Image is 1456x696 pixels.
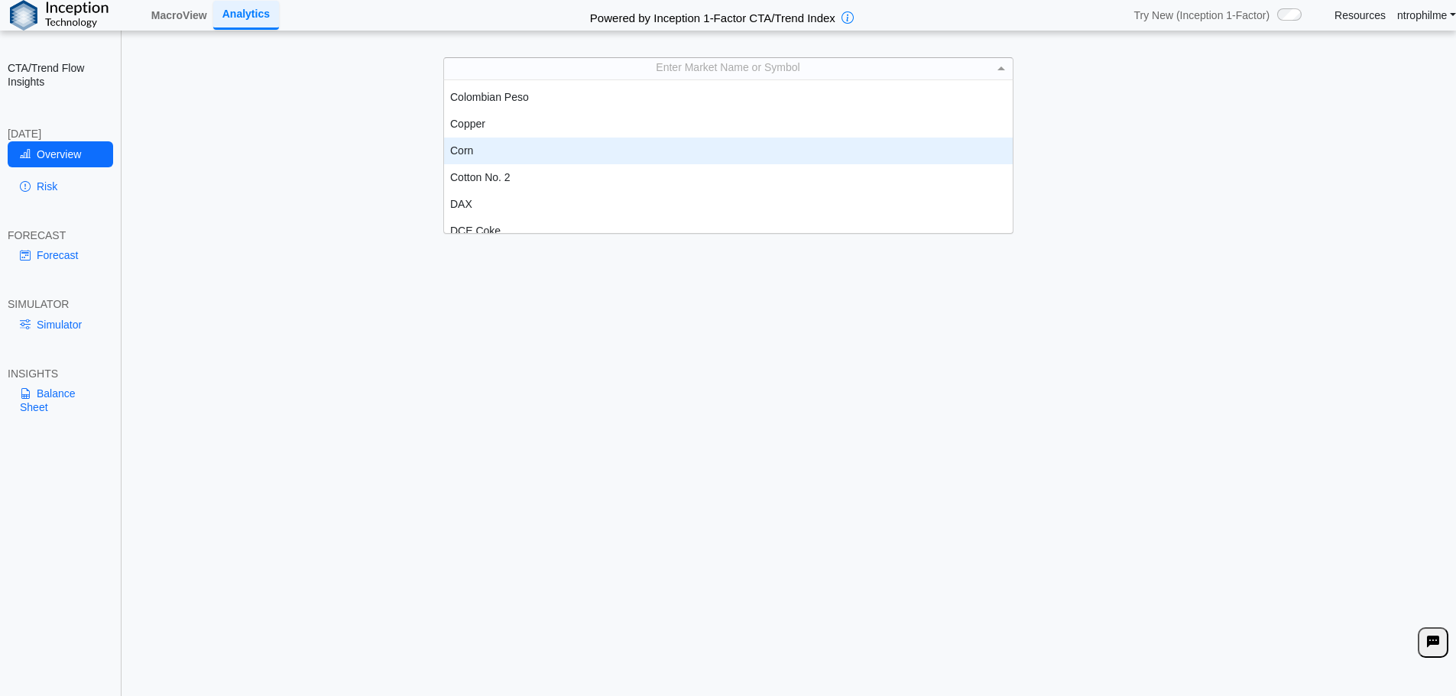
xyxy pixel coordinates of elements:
h5: Positioning data updated at previous day close; Price and Flow estimates updated intraday (15-min... [129,120,1449,129]
div: INSIGHTS [8,367,113,380]
div: DCE Coke [444,218,1013,244]
h2: CTA/Trend Flow Insights [8,61,113,89]
h2: Powered by Inception 1-Factor CTA/Trend Index [584,5,841,26]
div: FORECAST [8,228,113,242]
div: Enter Market Name or Symbol [444,58,1013,79]
div: SIMULATOR [8,297,113,311]
div: Cotton No. 2 [444,164,1013,191]
a: Overview [8,141,113,167]
a: Forecast [8,242,113,268]
a: MacroView [145,2,213,28]
a: Resources [1334,8,1386,22]
a: Simulator [8,312,113,338]
h3: Please Select an Asset to Start [127,176,1452,192]
div: DAX [444,191,1013,218]
div: grid [444,80,1013,233]
div: Colombian Peso [444,84,1013,111]
a: Balance Sheet [8,380,113,420]
a: Analytics [213,1,279,29]
div: Copper [444,111,1013,138]
div: Corn [444,138,1013,164]
a: Risk [8,173,113,199]
div: [DATE] [8,127,113,141]
a: ntrophilme [1397,8,1456,22]
span: Try New (Inception 1-Factor) [1133,8,1270,22]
